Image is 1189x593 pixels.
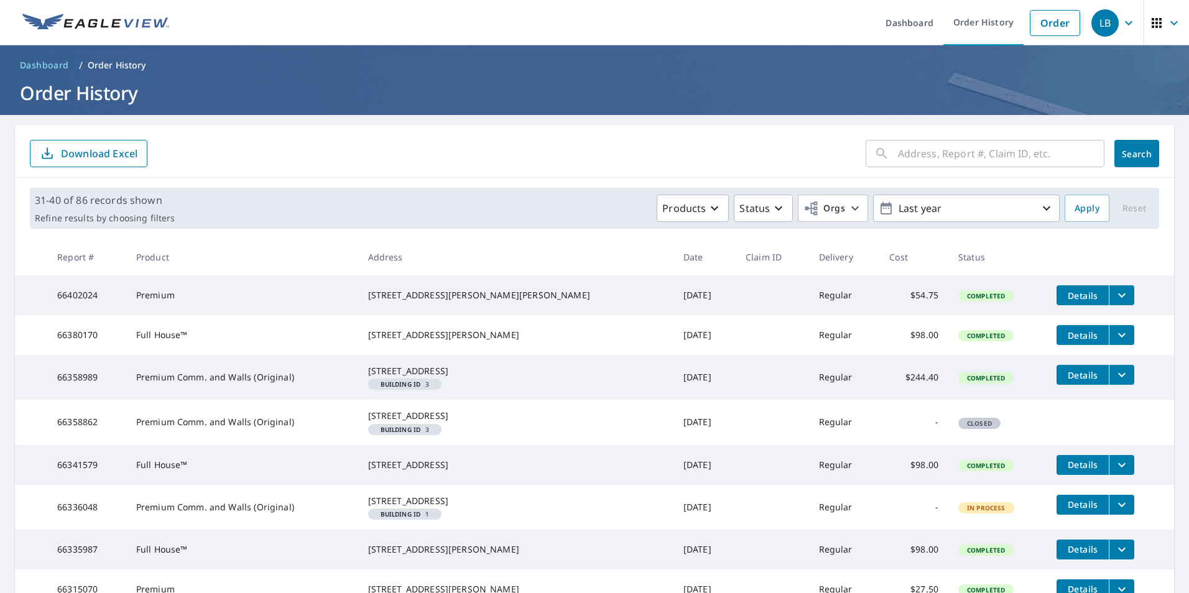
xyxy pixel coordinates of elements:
[673,275,736,315] td: [DATE]
[47,485,126,530] td: 66336048
[879,275,948,315] td: $54.75
[47,275,126,315] td: 66402024
[373,511,437,517] span: 1
[960,292,1012,300] span: Completed
[809,239,880,275] th: Delivery
[1030,10,1080,36] a: Order
[1064,459,1101,471] span: Details
[368,410,664,422] div: [STREET_ADDRESS]
[657,195,729,222] button: Products
[126,355,358,400] td: Premium Comm. and Walls (Original)
[1064,499,1101,510] span: Details
[88,59,146,71] p: Order History
[1114,140,1159,167] button: Search
[734,195,793,222] button: Status
[61,147,137,160] p: Download Excel
[673,530,736,569] td: [DATE]
[373,381,437,387] span: 3
[368,365,664,377] div: [STREET_ADDRESS]
[126,400,358,444] td: Premium Comm. and Walls (Original)
[1057,540,1109,559] button: detailsBtn-66335987
[15,55,74,75] a: Dashboard
[1057,285,1109,305] button: detailsBtn-66402024
[673,315,736,355] td: [DATE]
[809,485,880,530] td: Regular
[1057,325,1109,345] button: detailsBtn-66380170
[1109,540,1134,559] button: filesDropdownBtn-66335987
[47,445,126,485] td: 66341579
[381,426,421,433] em: Building ID
[879,445,948,485] td: $98.00
[1057,495,1109,515] button: detailsBtn-66336048
[809,445,880,485] td: Regular
[126,530,358,569] td: Full House™
[47,239,126,275] th: Report #
[126,445,358,485] td: Full House™
[673,239,736,275] th: Date
[894,198,1039,219] p: Last year
[22,14,169,32] img: EV Logo
[47,355,126,400] td: 66358989
[960,546,1012,554] span: Completed
[1065,195,1109,222] button: Apply
[358,239,673,275] th: Address
[960,331,1012,340] span: Completed
[126,315,358,355] td: Full House™
[803,201,845,216] span: Orgs
[35,213,175,224] p: Refine results by choosing filters
[873,195,1060,222] button: Last year
[960,374,1012,382] span: Completed
[879,400,948,444] td: -
[47,530,126,569] td: 66335987
[673,355,736,400] td: [DATE]
[20,59,69,71] span: Dashboard
[1057,365,1109,385] button: detailsBtn-66358989
[368,459,664,471] div: [STREET_ADDRESS]
[47,400,126,444] td: 66358862
[1091,9,1119,37] div: LB
[673,485,736,530] td: [DATE]
[809,315,880,355] td: Regular
[960,503,1013,512] span: In Process
[1109,495,1134,515] button: filesDropdownBtn-66336048
[126,485,358,530] td: Premium Comm. and Walls (Original)
[79,58,83,73] li: /
[47,315,126,355] td: 66380170
[30,140,147,167] button: Download Excel
[879,239,948,275] th: Cost
[739,201,770,216] p: Status
[673,400,736,444] td: [DATE]
[373,426,437,433] span: 3
[879,355,948,400] td: $244.40
[809,355,880,400] td: Regular
[809,530,880,569] td: Regular
[1064,329,1101,341] span: Details
[1109,455,1134,475] button: filesDropdownBtn-66341579
[879,315,948,355] td: $98.00
[960,419,999,428] span: Closed
[673,445,736,485] td: [DATE]
[381,511,421,517] em: Building ID
[1064,369,1101,381] span: Details
[1109,325,1134,345] button: filesDropdownBtn-66380170
[879,485,948,530] td: -
[1109,285,1134,305] button: filesDropdownBtn-66402024
[381,381,421,387] em: Building ID
[1064,543,1101,555] span: Details
[35,193,175,208] p: 31-40 of 86 records shown
[368,495,664,507] div: [STREET_ADDRESS]
[898,136,1104,171] input: Address, Report #, Claim ID, etc.
[368,543,664,556] div: [STREET_ADDRESS][PERSON_NAME]
[1064,290,1101,301] span: Details
[126,275,358,315] td: Premium
[948,239,1047,275] th: Status
[662,201,706,216] p: Products
[736,239,809,275] th: Claim ID
[15,80,1174,106] h1: Order History
[368,289,664,301] div: [STREET_ADDRESS][PERSON_NAME][PERSON_NAME]
[1075,201,1099,216] span: Apply
[960,461,1012,470] span: Completed
[368,329,664,341] div: [STREET_ADDRESS][PERSON_NAME]
[879,530,948,569] td: $98.00
[1109,365,1134,385] button: filesDropdownBtn-66358989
